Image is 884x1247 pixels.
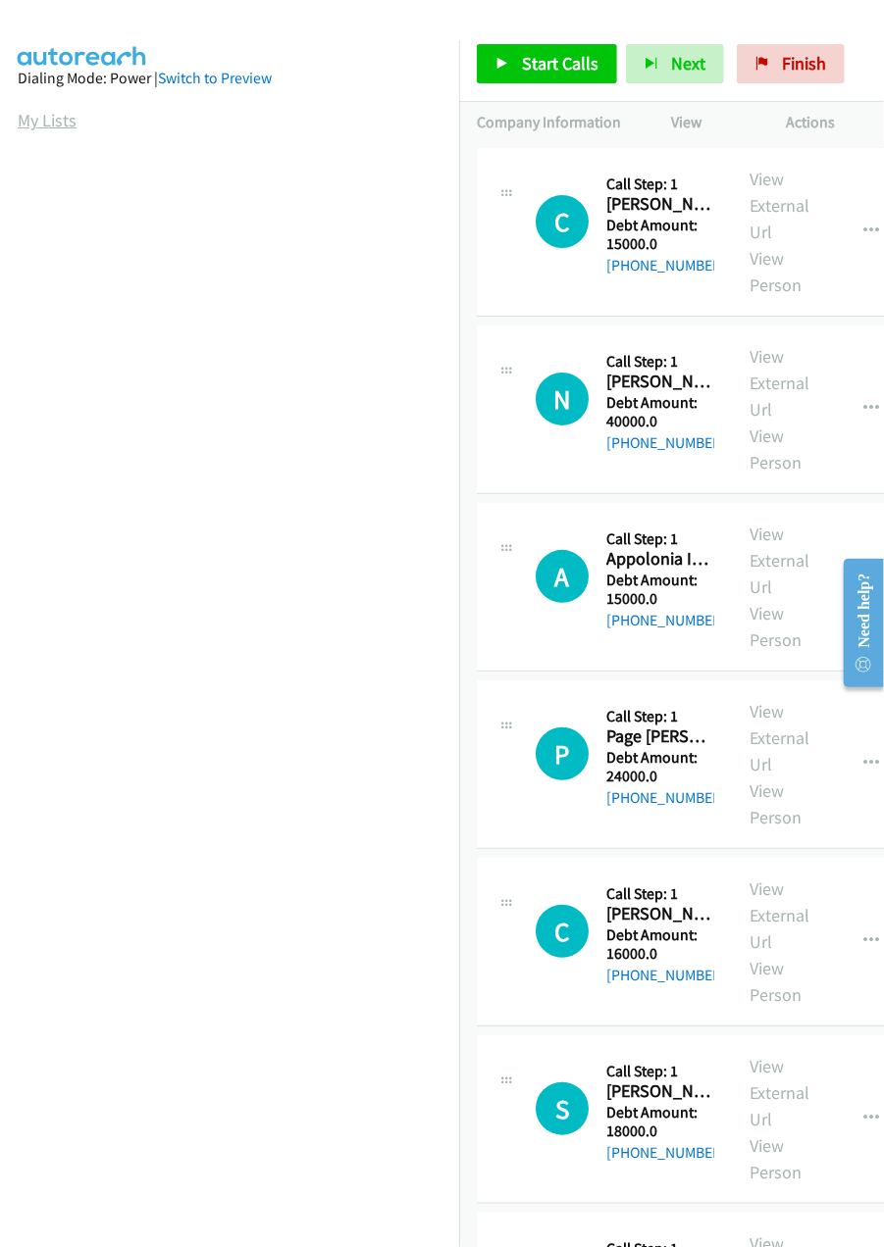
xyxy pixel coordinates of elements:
h2: [PERSON_NAME] - Credit Card [606,1080,714,1103]
a: View External Url [750,168,809,243]
a: View External Url [750,700,809,775]
h5: Debt Amount: 15000.0 [606,571,714,609]
h5: Debt Amount: 24000.0 [606,748,714,786]
a: View External Url [750,1055,809,1130]
p: Company Information [477,111,637,134]
a: View Person [750,602,802,651]
h1: C [536,905,589,958]
a: [PHONE_NUMBER] [606,611,726,629]
div: The call is yet to be attempted [536,905,589,958]
h5: Call Step: 1 [606,352,714,372]
iframe: Dialpad [18,151,459,1082]
h2: Appolonia Ibewiro - Credit Card [606,548,714,571]
a: Finish [737,44,845,83]
h5: Debt Amount: 40000.0 [606,393,714,431]
h5: Call Step: 1 [606,1062,714,1081]
a: Switch to Preview [158,69,272,87]
a: My Lists [18,109,77,131]
h5: Debt Amount: 15000.0 [606,216,714,254]
a: View External Url [750,877,809,953]
h1: P [536,727,589,780]
a: View Person [750,779,802,828]
h2: [PERSON_NAME] - Personal Loan [606,193,714,216]
span: Next [671,52,705,75]
h5: Debt Amount: 18000.0 [606,1103,714,1141]
h1: A [536,550,589,603]
a: View Person [750,247,802,296]
h5: Call Step: 1 [606,884,714,904]
a: View Person [750,1134,802,1183]
a: [PHONE_NUMBER] [606,256,726,274]
a: View Person [750,424,802,474]
h2: [PERSON_NAME] - Credit Card [606,903,714,925]
h5: Call Step: 1 [606,175,714,194]
a: View External Url [750,345,809,421]
div: Dialing Mode: Power | [18,67,442,90]
h5: Call Step: 1 [606,707,714,726]
a: View Person [750,957,802,1006]
p: Actions [787,111,866,134]
div: The call is yet to be attempted [536,373,589,425]
a: Start Calls [477,44,617,83]
h2: [PERSON_NAME] - Personal Loan [606,371,714,393]
div: The call is yet to be attempted [536,1082,589,1135]
a: [PHONE_NUMBER] [606,433,726,452]
h5: Debt Amount: 16000.0 [606,925,714,964]
a: [PHONE_NUMBER] [606,1143,726,1162]
h5: Call Step: 1 [606,529,714,549]
h1: S [536,1082,589,1135]
h1: N [536,373,589,425]
a: [PHONE_NUMBER] [606,788,726,807]
h1: C [536,195,589,248]
span: Finish [782,52,826,75]
a: View External Url [750,523,809,598]
h2: Page [PERSON_NAME] - Credit Card [606,725,714,748]
span: Start Calls [522,52,598,75]
a: [PHONE_NUMBER] [606,966,726,984]
p: View [672,111,752,134]
button: Next [626,44,724,83]
iframe: Resource Center [828,545,884,701]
